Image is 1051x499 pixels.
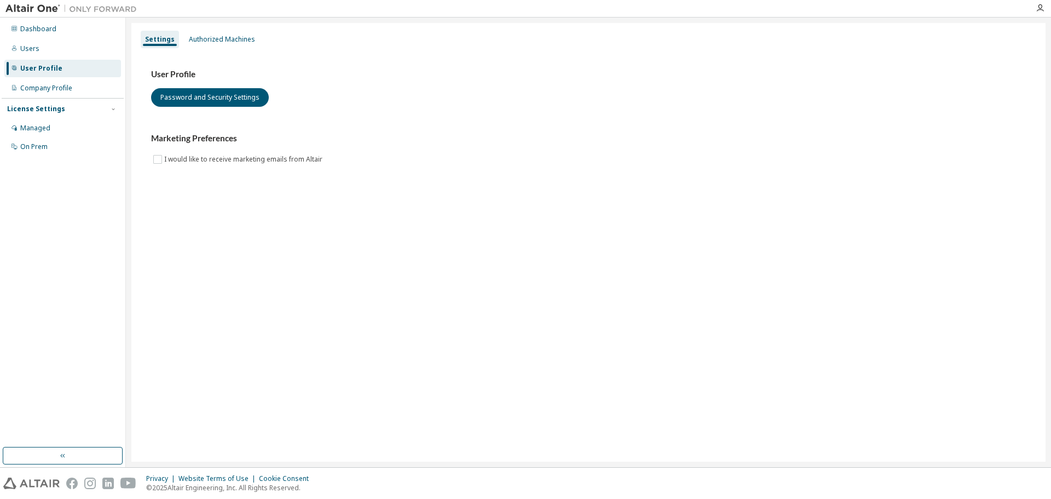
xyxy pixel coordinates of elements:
div: Settings [145,35,175,44]
div: License Settings [7,105,65,113]
div: Users [20,44,39,53]
div: User Profile [20,64,62,73]
h3: Marketing Preferences [151,133,1026,144]
div: On Prem [20,142,48,151]
label: I would like to receive marketing emails from Altair [164,153,325,166]
div: Dashboard [20,25,56,33]
button: Password and Security Settings [151,88,269,107]
div: Website Terms of Use [178,474,259,483]
img: linkedin.svg [102,478,114,489]
div: Managed [20,124,50,133]
img: instagram.svg [84,478,96,489]
p: © 2025 Altair Engineering, Inc. All Rights Reserved. [146,483,315,492]
img: facebook.svg [66,478,78,489]
div: Company Profile [20,84,72,93]
img: youtube.svg [120,478,136,489]
img: Altair One [5,3,142,14]
div: Cookie Consent [259,474,315,483]
h3: User Profile [151,69,1026,80]
div: Privacy [146,474,178,483]
img: altair_logo.svg [3,478,60,489]
div: Authorized Machines [189,35,255,44]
